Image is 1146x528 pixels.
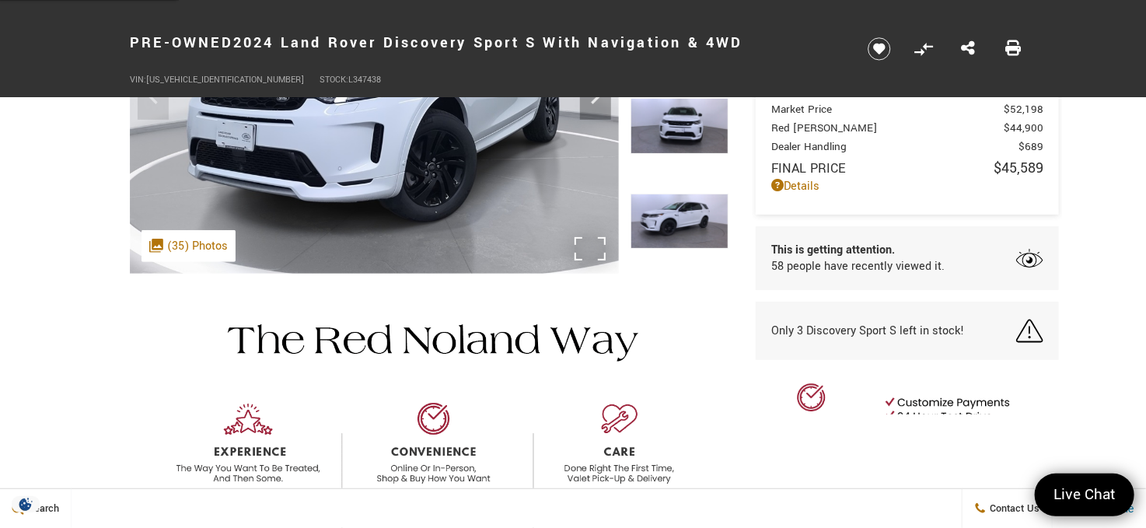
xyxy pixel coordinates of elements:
[912,37,935,61] button: Compare Vehicle
[862,37,896,61] button: Save vehicle
[771,121,1043,135] a: Red [PERSON_NAME] $44,900
[771,159,994,177] span: Final Price
[130,33,233,53] strong: Pre-Owned
[771,158,1043,178] a: Final Price $45,589
[962,39,976,59] a: Share this Pre-Owned 2024 Land Rover Discovery Sport S With Navigation & 4WD
[1004,102,1043,117] span: $52,198
[142,230,236,262] div: (35) Photos
[8,496,44,512] img: Opt-Out Icon
[771,139,1043,154] a: Dealer Handling $689
[631,98,728,154] img: Used 2024 Fuji White Land Rover S image 3
[994,158,1043,178] span: $45,589
[771,258,945,274] span: 58 people have recently viewed it.
[130,12,841,74] h1: 2024 Land Rover Discovery Sport S With Navigation & 4WD
[146,74,304,86] span: [US_VEHICLE_IDENTIFICATION_NUMBER]
[320,74,348,86] span: Stock:
[771,139,1018,154] span: Dealer Handling
[1046,484,1123,505] span: Live Chat
[771,242,945,258] span: This is getting attention.
[1018,139,1043,154] span: $689
[348,74,381,86] span: L347438
[1004,121,1043,135] span: $44,900
[771,102,1043,117] a: Market Price $52,198
[8,496,44,512] section: Click to Open Cookie Consent Modal
[771,178,1043,194] a: Details
[987,502,1040,516] span: Contact Us
[771,102,1004,117] span: Market Price
[771,323,964,339] span: Only 3 Discovery Sport S left in stock!
[1035,474,1134,516] a: Live Chat
[631,194,728,250] img: Used 2024 Fuji White Land Rover S image 4
[771,121,1004,135] span: Red [PERSON_NAME]
[130,74,146,86] span: VIN:
[1005,39,1021,59] a: Print this Pre-Owned 2024 Land Rover Discovery Sport S With Navigation & 4WD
